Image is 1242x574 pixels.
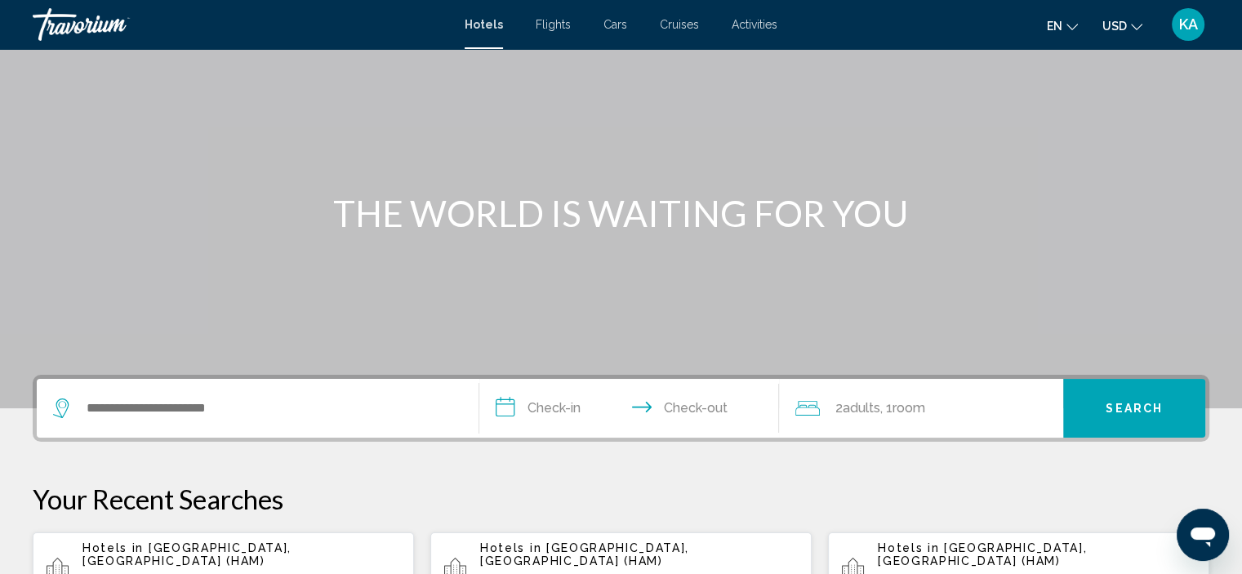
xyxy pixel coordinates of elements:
[732,18,777,31] a: Activities
[879,397,924,420] span: , 1
[1177,509,1229,561] iframe: Button to launch messaging window
[82,541,144,554] span: Hotels in
[878,541,1087,567] span: [GEOGRAPHIC_DATA], [GEOGRAPHIC_DATA] (HAM)
[1047,20,1062,33] span: en
[878,541,939,554] span: Hotels in
[779,379,1063,438] button: Travelers: 2 adults, 0 children
[1063,379,1205,438] button: Search
[1106,403,1163,416] span: Search
[603,18,627,31] a: Cars
[536,18,571,31] a: Flights
[1179,16,1198,33] span: KA
[479,379,780,438] button: Check in and out dates
[1167,7,1209,42] button: User Menu
[480,541,541,554] span: Hotels in
[1102,20,1127,33] span: USD
[842,400,879,416] span: Adults
[33,8,448,41] a: Travorium
[1102,14,1142,38] button: Change currency
[82,541,292,567] span: [GEOGRAPHIC_DATA], [GEOGRAPHIC_DATA] (HAM)
[465,18,503,31] a: Hotels
[37,379,1205,438] div: Search widget
[660,18,699,31] a: Cruises
[315,192,928,234] h1: THE WORLD IS WAITING FOR YOU
[480,541,689,567] span: [GEOGRAPHIC_DATA], [GEOGRAPHIC_DATA] (HAM)
[33,483,1209,515] p: Your Recent Searches
[835,397,879,420] span: 2
[892,400,924,416] span: Room
[1047,14,1078,38] button: Change language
